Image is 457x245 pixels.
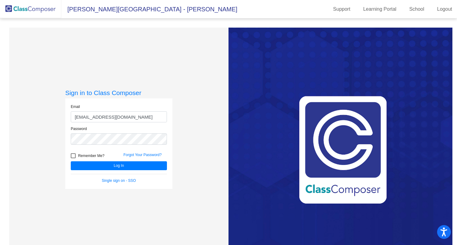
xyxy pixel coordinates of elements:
[404,4,429,14] a: School
[78,152,104,159] span: Remember Me?
[123,153,162,157] a: Forgot Your Password?
[328,4,355,14] a: Support
[432,4,457,14] a: Logout
[358,4,402,14] a: Learning Portal
[102,178,136,183] a: Single sign on - SSO
[71,126,87,132] label: Password
[65,89,172,97] h3: Sign in to Class Composer
[61,4,237,14] span: [PERSON_NAME][GEOGRAPHIC_DATA] - [PERSON_NAME]
[71,161,167,170] button: Log In
[71,104,80,109] label: Email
